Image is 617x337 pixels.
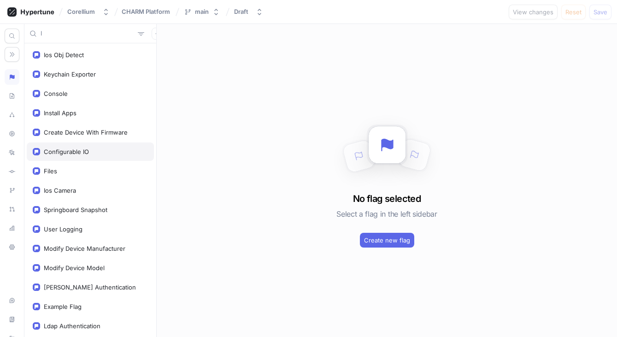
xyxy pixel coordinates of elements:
button: View changes [509,5,558,19]
div: Settings [5,239,19,255]
div: Keychain Exporter [44,71,96,78]
span: Reset [565,9,582,15]
h5: Select a flag in the left sidebar [336,206,437,222]
div: Create Device With Firmware [44,129,128,136]
div: Console [44,90,68,97]
div: Springboard Snapshot [44,206,107,213]
div: Modify Device Model [44,264,105,272]
button: Corellium [64,4,113,19]
button: Draft [230,4,267,19]
div: Live chat [5,293,19,308]
button: Create new flag [360,233,414,248]
div: Example Flag [44,303,82,310]
div: Corellium [67,8,95,16]
div: Logic [5,69,19,85]
div: Branches [5,183,19,198]
div: Documentation [5,312,19,327]
div: Install Apps [44,109,76,117]
span: CHARM Platform [122,8,170,15]
button: Save [589,5,611,19]
div: [PERSON_NAME] Authentication [44,284,136,291]
div: User Logging [44,225,82,233]
h3: No flag selected [353,192,421,206]
input: Search... [41,29,134,38]
div: Ios Camera [44,187,76,194]
span: Save [593,9,607,15]
div: Ios Obj Detect [44,51,84,59]
div: Ldap Authentication [44,322,100,330]
span: View changes [513,9,553,15]
div: Configurable IO [44,148,89,155]
button: main [180,4,223,19]
div: Modify Device Manufacturer [44,245,125,252]
div: Preview [5,126,19,142]
div: Diff [5,164,19,179]
span: Create new flag [364,237,410,243]
div: Draft [234,8,248,16]
button: Reset [561,5,586,19]
div: Analytics [5,220,19,236]
div: main [195,8,209,16]
div: Pull requests [5,201,19,217]
div: Logs [5,145,19,160]
div: Splits [5,107,19,123]
div: Schema [5,88,19,104]
div: Files [44,167,57,175]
